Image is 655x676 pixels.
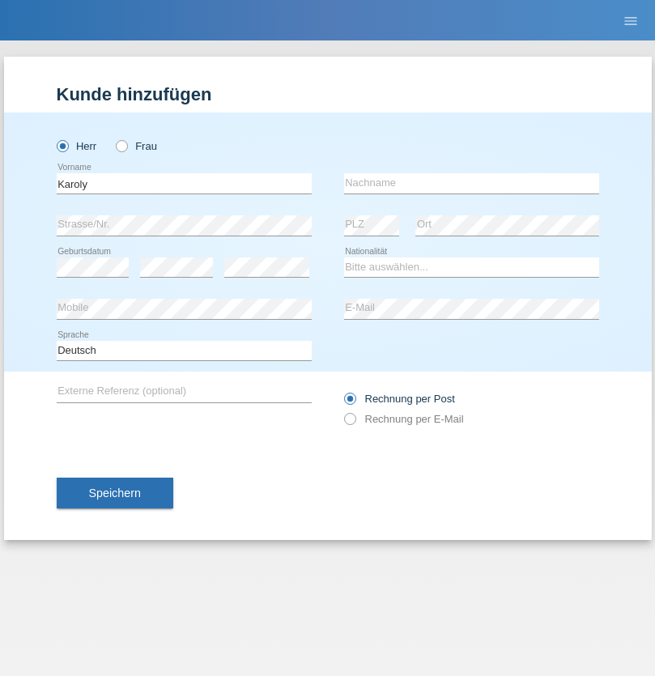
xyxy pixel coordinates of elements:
[623,13,639,29] i: menu
[615,15,647,25] a: menu
[116,140,126,151] input: Frau
[344,393,455,405] label: Rechnung per Post
[344,413,355,433] input: Rechnung per E-Mail
[57,84,599,104] h1: Kunde hinzufügen
[57,140,97,152] label: Herr
[116,140,157,152] label: Frau
[344,393,355,413] input: Rechnung per Post
[344,413,464,425] label: Rechnung per E-Mail
[89,487,141,500] span: Speichern
[57,478,173,508] button: Speichern
[57,140,67,151] input: Herr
